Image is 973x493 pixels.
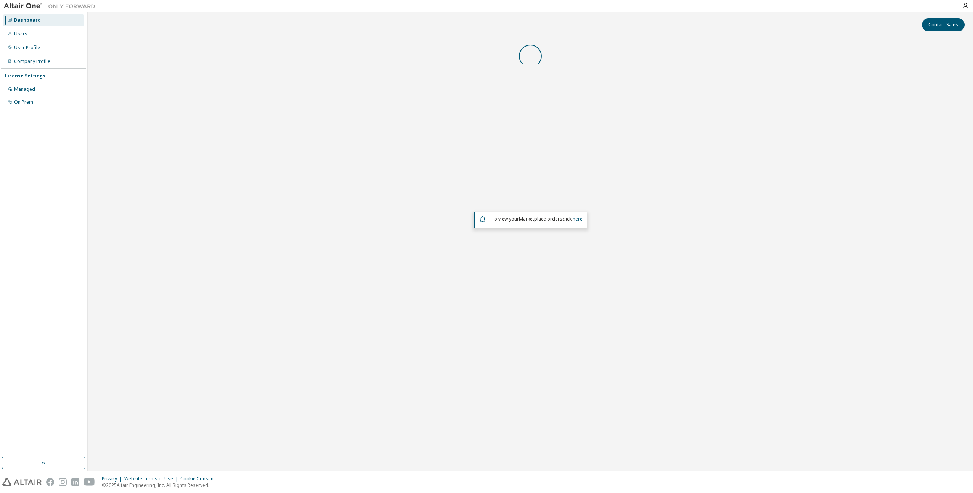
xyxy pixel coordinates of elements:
div: Managed [14,86,35,92]
div: User Profile [14,45,40,51]
div: Cookie Consent [180,476,220,482]
div: Website Terms of Use [124,476,180,482]
img: instagram.svg [59,478,67,486]
img: facebook.svg [46,478,54,486]
div: Company Profile [14,58,50,64]
span: To view your click [491,216,583,222]
div: On Prem [14,99,33,105]
div: Dashboard [14,17,41,23]
em: Marketplace orders [519,216,562,222]
div: Users [14,31,27,37]
img: youtube.svg [84,478,95,486]
div: License Settings [5,73,45,79]
img: Altair One [4,2,99,10]
img: linkedin.svg [71,478,79,486]
div: Privacy [102,476,124,482]
button: Contact Sales [922,18,965,31]
img: altair_logo.svg [2,478,42,486]
p: © 2025 Altair Engineering, Inc. All Rights Reserved. [102,482,220,488]
a: here [573,216,583,222]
